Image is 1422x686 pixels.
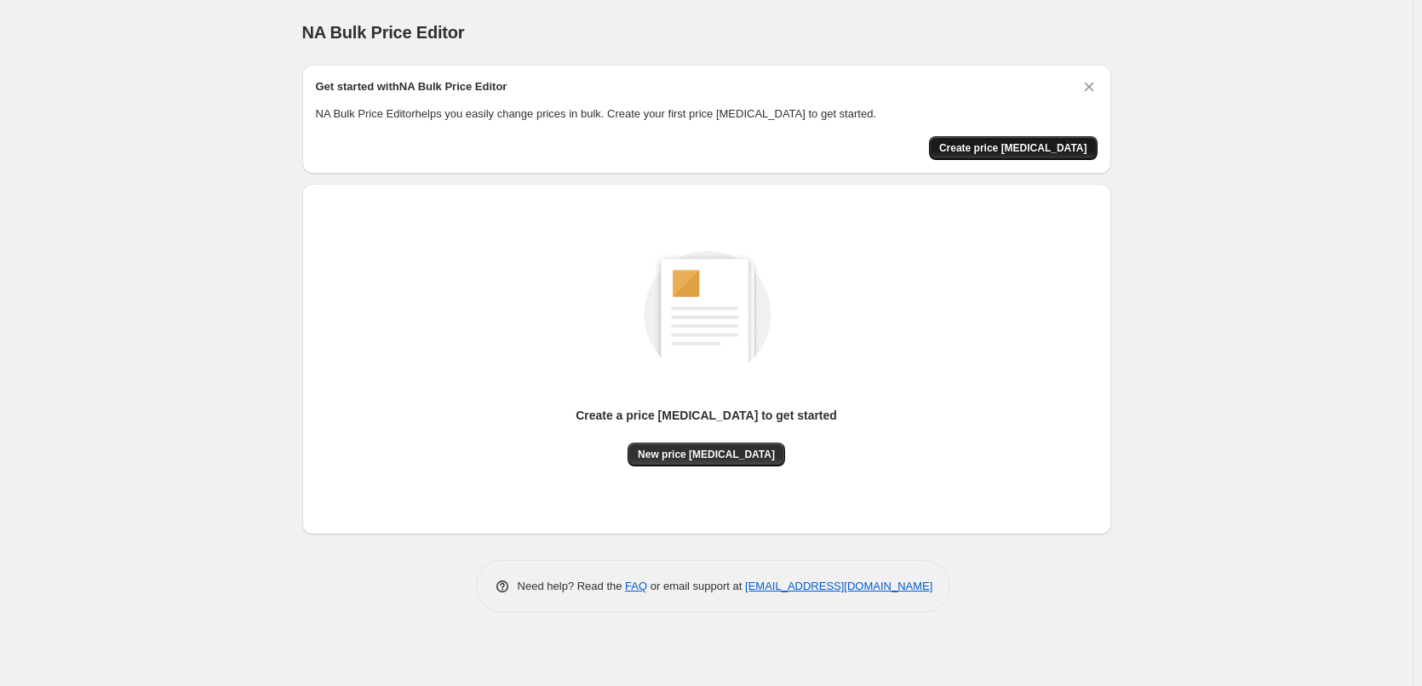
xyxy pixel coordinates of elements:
button: Create price change job [929,136,1098,160]
span: NA Bulk Price Editor [302,23,465,42]
span: Create price [MEDICAL_DATA] [939,141,1087,155]
h2: Get started with NA Bulk Price Editor [316,78,507,95]
a: FAQ [625,580,647,592]
span: Need help? Read the [518,580,626,592]
p: Create a price [MEDICAL_DATA] to get started [576,407,837,424]
button: Dismiss card [1081,78,1098,95]
span: or email support at [647,580,745,592]
a: [EMAIL_ADDRESS][DOMAIN_NAME] [745,580,932,592]
p: NA Bulk Price Editor helps you easily change prices in bulk. Create your first price [MEDICAL_DAT... [316,106,1098,123]
span: New price [MEDICAL_DATA] [638,448,775,461]
button: New price [MEDICAL_DATA] [628,443,785,466]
